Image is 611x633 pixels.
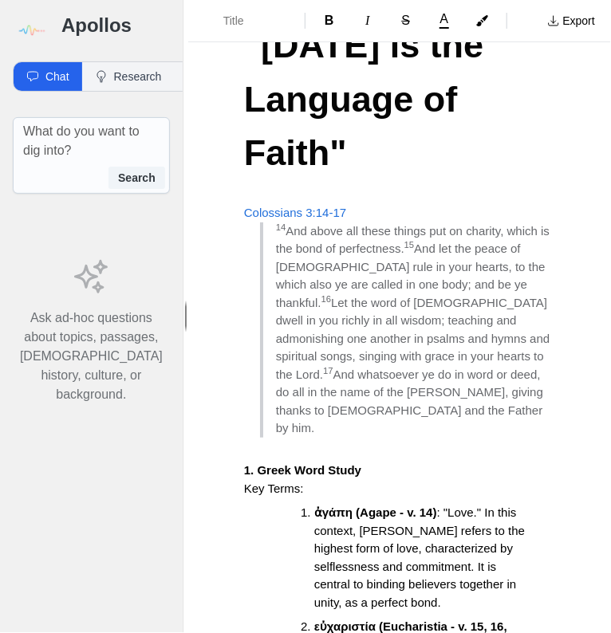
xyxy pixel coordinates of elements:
span: 17 [323,366,333,375]
span: A [440,13,448,26]
span: 16 [321,294,332,304]
img: logo [13,13,49,49]
strong: 1. Greek Word Study [244,463,361,477]
span: Title [223,13,279,29]
span: 14 [276,222,286,232]
a: Colossians 3:14-17 [244,206,346,219]
button: Formatting Options [195,6,298,35]
span: : "Love." In this context, [PERSON_NAME] refers to the highest form of love, characterized by sel... [314,505,528,609]
span: I [365,14,369,27]
span: And whatsoever ye do in word or deed, do all in the name of the [PERSON_NAME], giving thanks to [... [276,368,546,435]
button: A [427,10,462,32]
button: [DEMOGRAPHIC_DATA] [175,62,345,91]
strong: ἀγάπη (Agape - v. 14) [314,505,437,519]
span: Key Terms: [244,482,304,495]
button: Export [538,8,605,33]
span: And let the peace of [DEMOGRAPHIC_DATA] rule in your hearts, to the which also ye are called in o... [276,242,549,309]
button: Research [82,62,175,91]
button: Chat [14,62,82,91]
h3: Apollos [61,13,170,38]
span: "[DATE] is the Language of Faith" [244,25,494,173]
button: Search [108,167,165,189]
button: Format Bold [312,8,347,33]
span: And above all these things put on charity, which is the bond of perfectness. [276,224,553,256]
button: Format Strikethrough [388,8,424,33]
span: S [401,14,410,27]
p: Ask ad-hoc questions about topics, passages, [DEMOGRAPHIC_DATA] history, culture, or background. [20,309,163,404]
button: Format Italics [350,8,385,33]
span: 15 [404,240,415,250]
span: Let the word of [DEMOGRAPHIC_DATA] dwell in you richly in all wisdom; teaching and admonishing on... [276,296,554,381]
span: B [325,14,334,27]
